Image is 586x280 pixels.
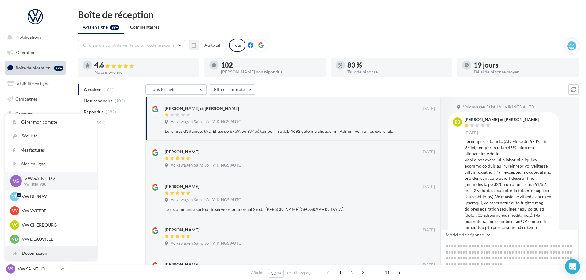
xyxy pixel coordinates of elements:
[84,98,112,104] span: Non répondus
[16,65,51,70] span: Boîte de réception
[251,270,265,276] span: Afficher
[22,236,89,242] p: VW DEAUVILLE
[335,268,345,278] span: 1
[455,119,460,125] span: BB
[4,31,64,44] button: Notifications
[165,206,395,212] div: Je recommande surtout le service commercial Skoda [PERSON_NAME][GEOGRAPHIC_DATA].
[422,184,435,190] span: [DATE]
[474,70,574,74] div: Délai de réponse moyen
[422,149,435,155] span: [DATE]
[12,208,18,214] span: VY
[347,70,447,74] div: Taux de réponse
[5,246,97,260] div: Déconnexion
[15,111,33,116] span: Contacts
[94,62,195,69] div: 4.6
[4,153,67,172] a: PLV et print personnalisable
[422,227,435,233] span: [DATE]
[4,77,67,90] a: Visibilité en ligne
[422,262,435,268] span: [DATE]
[22,222,89,228] p: VW CHERBOURG
[171,163,241,168] span: Volkswagen Saint Lô - VIKINGS AUTO
[78,40,185,50] button: Choisir un point de vente ou un code magasin
[565,259,580,274] div: Open Intercom Messenger
[4,174,67,192] a: Campagnes DataOnDemand
[165,149,199,155] div: [PERSON_NAME]
[221,70,321,74] div: [PERSON_NAME] non répondus
[78,10,579,19] div: Boîte de réception
[5,143,97,157] a: Mes factures
[16,34,41,40] span: Notifications
[84,109,104,115] span: Répondus
[199,40,226,50] button: Au total
[115,98,125,103] span: (102)
[94,70,195,74] div: Note moyenne
[4,93,67,105] a: Campagnes
[463,105,534,110] span: Volkswagen Saint Lô - VIKINGS AUTO
[13,177,19,184] span: VS
[189,40,226,50] button: Au total
[106,109,116,114] span: (489)
[5,115,97,129] a: Gérer mon compte
[4,46,67,59] a: Opérations
[12,236,18,242] span: VD
[15,96,37,101] span: Campagnes
[465,130,478,136] span: [DATE]
[4,138,67,151] a: Calendrier
[370,268,380,278] span: ...
[12,222,18,228] span: VC
[271,271,276,276] span: 10
[8,266,13,272] span: VS
[474,62,574,69] div: 19 jours
[4,61,67,74] a: Boîte de réception99+
[165,227,199,233] div: [PERSON_NAME]
[287,270,313,276] span: résultats/page
[422,106,435,112] span: [DATE]
[24,182,87,187] p: vw-stlo-vau
[165,183,199,190] div: [PERSON_NAME]
[165,128,395,134] div: Loremips d'sitametc (AD Elitse do 6739, 56 974ei) tempor in utlab 4692 etdo ma aliquaenim Admin. ...
[465,117,539,122] div: [PERSON_NAME] et [PERSON_NAME]
[95,120,106,125] span: (591)
[22,208,89,214] p: VW YVETOT
[5,157,97,171] a: Aide en ligne
[171,119,241,125] span: Volkswagen Saint Lô - VIKINGS AUTO
[5,263,66,275] a: VS VW SAINT-LO
[209,84,255,95] button: Filtrer par note
[24,175,87,182] p: VW SAINT-LO
[165,262,199,268] div: [PERSON_NAME]
[17,81,49,86] span: Visibilité en ligne
[54,66,63,71] div: 99+
[358,268,368,278] span: 3
[151,87,175,92] span: Tous les avis
[18,266,59,272] p: VW SAINT-LO
[83,42,174,48] span: Choisir un point de vente ou un code magasin
[4,123,67,136] a: Médiathèque
[382,268,392,278] span: 11
[12,194,18,200] span: VB
[5,129,97,143] a: Sécurité
[165,105,239,112] div: [PERSON_NAME] et [PERSON_NAME]
[171,241,241,246] span: Volkswagen Saint Lô - VIKINGS AUTO
[4,108,67,120] a: Contacts
[16,50,37,55] span: Opérations
[347,62,447,69] div: 83 %
[347,268,357,278] span: 2
[221,62,321,69] div: 102
[130,24,160,30] span: Commentaires
[145,84,207,95] button: Tous les avis
[268,269,284,278] button: 10
[229,39,245,52] div: Tous
[171,197,241,203] span: Volkswagen Saint Lô - VIKINGS AUTO
[22,194,89,200] p: VW BERNAY
[441,230,494,240] button: Modèle de réponse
